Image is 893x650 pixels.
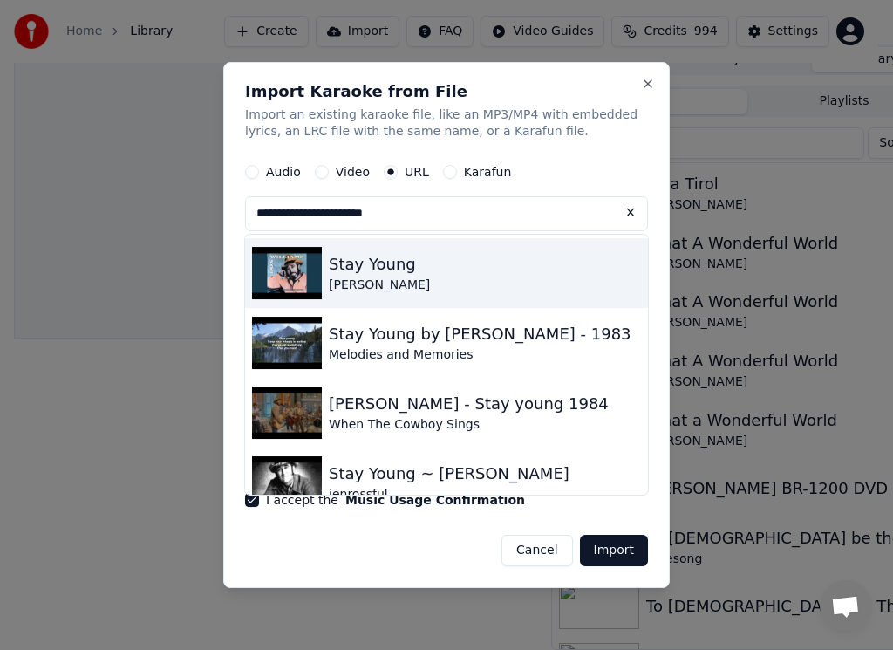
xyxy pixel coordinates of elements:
button: Cancel [501,535,572,566]
div: jenrossful [329,487,569,504]
label: Audio [266,167,301,179]
button: Import [580,535,648,566]
img: Stay Young by Don Williams - 1983 [252,318,322,370]
img: Don Williams - Stay young 1984 [252,387,322,440]
div: [PERSON_NAME] [329,277,430,295]
label: URL [405,167,429,179]
label: Karafun [464,167,512,179]
h2: Import Karaoke from File [245,84,648,99]
p: Import an existing karaoke file, like an MP3/MP4 with embedded lyrics, an LRC file with the same ... [245,106,648,141]
div: Stay Young by [PERSON_NAME] - 1983 [329,323,631,347]
button: I accept the [345,494,525,506]
img: Stay Young [252,248,322,300]
div: Melodies and Memories [329,347,631,365]
label: I accept the [266,494,525,506]
div: Stay Young [329,253,430,277]
div: [PERSON_NAME] - Stay young 1984 [329,393,609,417]
div: When The Cowboy Sings [329,417,609,434]
label: Video [336,167,370,179]
div: Stay Young ~ [PERSON_NAME] [329,462,569,487]
img: Stay Young ~ Don Williams [252,457,322,510]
